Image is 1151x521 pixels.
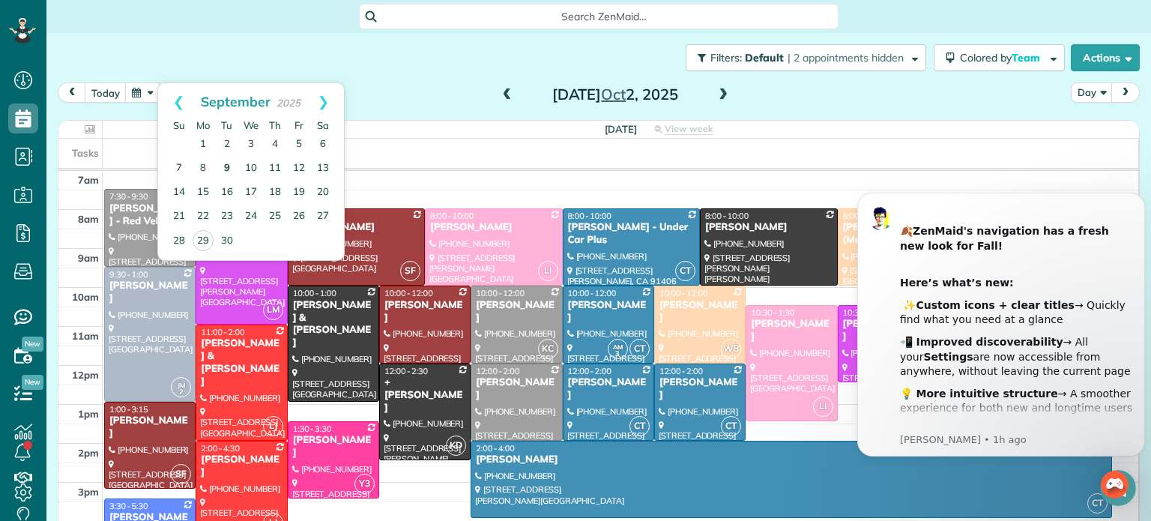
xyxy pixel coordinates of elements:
a: 10 [239,157,263,181]
span: 3:30 - 5:30 [109,501,148,511]
span: 8:00 - 10:00 [705,211,749,221]
div: [PERSON_NAME] [750,318,833,343]
span: Oct [601,85,626,103]
span: 1:30 - 3:30 [293,424,332,434]
div: [PERSON_NAME] [567,376,650,402]
a: 27 [311,205,335,229]
div: [PERSON_NAME] [200,454,283,479]
span: JM [178,381,185,389]
button: Colored byTeam [934,44,1065,71]
a: 15 [191,181,215,205]
span: LJ [263,416,283,436]
div: [PERSON_NAME] & [PERSON_NAME] [292,299,375,350]
span: 8am [78,213,99,225]
span: 10:30 - 12:30 [843,307,892,318]
span: Y3 [354,474,375,494]
span: 10:00 - 12:00 [659,288,708,298]
span: Team [1012,51,1042,64]
small: 2 [172,385,190,400]
span: 1:00 - 3:15 [109,404,148,415]
button: Day [1071,82,1113,103]
span: Tuesday [221,119,232,131]
a: 22 [191,205,215,229]
a: Filters: Default | 2 appointments hidden [678,44,926,71]
div: [PERSON_NAME] [475,454,1108,466]
a: 20 [311,181,335,205]
span: Wednesday [244,119,259,131]
div: [PERSON_NAME] [292,221,420,234]
span: New [22,375,43,390]
div: [PERSON_NAME] [109,415,191,440]
div: [PERSON_NAME] [429,221,558,234]
button: Actions [1071,44,1140,71]
span: | 2 appointments hidden [788,51,904,64]
span: 9:30 - 1:00 [109,269,148,280]
span: 12:00 - 2:30 [384,366,428,376]
div: [PERSON_NAME] [475,376,558,402]
span: Monday [196,119,210,131]
a: 26 [287,205,311,229]
a: 4 [263,133,287,157]
span: 7am [78,174,99,186]
span: New [22,337,43,352]
span: KC [538,339,558,359]
a: 3 [239,133,263,157]
span: 3pm [78,486,99,498]
span: WB [721,339,741,359]
span: LI [813,397,833,417]
a: 24 [239,205,263,229]
span: Thursday [269,119,281,131]
div: [PERSON_NAME] [659,376,741,402]
iframe: Intercom live chat [1100,470,1136,506]
span: View week [665,123,713,135]
button: next [1111,82,1140,103]
div: [PERSON_NAME] [384,299,466,325]
span: 1pm [78,408,99,420]
span: 10am [72,291,99,303]
div: [PERSON_NAME] - Red Velvet Inc [109,202,191,228]
button: today [85,82,127,103]
span: 12:00 - 2:00 [476,366,519,376]
a: 29 [193,230,214,251]
div: [PERSON_NAME] [292,434,375,460]
span: CT [629,416,650,436]
span: September [201,93,271,109]
a: 16 [215,181,239,205]
span: 8:00 - 10:00 [430,211,474,221]
div: [PERSON_NAME] [659,299,741,325]
span: 7:30 - 9:30 [109,191,148,202]
iframe: Intercom notifications message [851,179,1151,466]
a: 12 [287,157,311,181]
a: 7 [167,157,191,181]
a: 2 [215,133,239,157]
a: 28 [167,229,191,253]
a: 19 [287,181,311,205]
span: Filters: [710,51,742,64]
a: Prev [158,83,199,121]
div: [PERSON_NAME] [567,299,650,325]
span: 12:00 - 2:00 [568,366,611,376]
span: 10:00 - 12:00 [568,288,617,298]
span: Tasks [72,147,99,159]
div: [PERSON_NAME] [704,221,833,234]
span: LM [263,300,283,320]
span: SF [171,464,191,484]
span: 12pm [72,369,99,381]
div: [PERSON_NAME] [475,299,558,325]
a: 21 [167,205,191,229]
span: Default [745,51,785,64]
div: +[PERSON_NAME] [384,376,466,415]
span: 10:00 - 12:00 [384,288,433,298]
a: 13 [311,157,335,181]
a: 23 [215,205,239,229]
span: 8:00 - 10:00 [843,211,886,221]
a: 8 [191,157,215,181]
span: Saturday [317,119,329,131]
span: [DATE] [605,123,637,135]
